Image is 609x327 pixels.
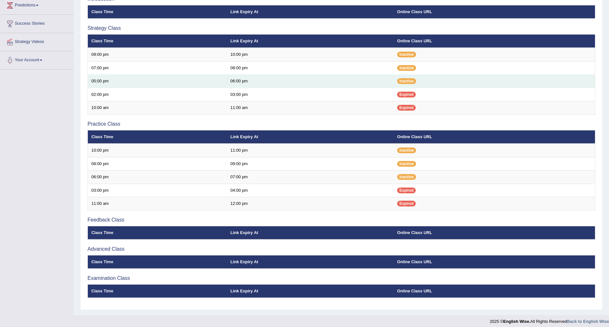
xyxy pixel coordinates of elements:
span: Inactive [397,78,416,84]
th: Online Class URL [394,226,595,239]
th: Online Class URL [394,34,595,48]
td: 06:00 pm [88,171,227,184]
span: Inactive [397,52,416,57]
a: Strategy Videos [0,33,73,49]
td: 11:00 pm [227,144,394,157]
td: 02:00 pm [88,88,227,101]
th: Class Time [88,226,227,239]
td: 11:00 am [88,197,227,211]
th: Online Class URL [394,284,595,298]
h3: Advanced Class [88,246,595,252]
th: Online Class URL [394,5,595,19]
th: Link Expiry At [227,255,394,269]
th: Class Time [88,34,227,48]
span: Expired [397,92,416,97]
a: Back to English Wise [567,319,609,324]
td: 12:00 pm [227,197,394,211]
th: Online Class URL [394,130,595,144]
th: Link Expiry At [227,34,394,48]
td: 10:00 pm [88,144,227,157]
h3: Examination Class [88,275,595,281]
td: 04:00 pm [227,184,394,197]
span: Inactive [397,65,416,71]
th: Link Expiry At [227,226,394,239]
h3: Strategy Class [88,25,595,31]
span: Expired [397,188,416,193]
td: 06:00 pm [227,75,394,88]
strong: English Wise. [503,319,530,324]
th: Link Expiry At [227,284,394,298]
td: 11:00 am [227,101,394,115]
span: Expired [397,105,416,111]
td: 10:00 am [88,101,227,115]
a: Your Account [0,51,73,67]
th: Link Expiry At [227,5,394,19]
td: 10:00 pm [227,48,394,61]
td: 05:00 pm [88,75,227,88]
td: 08:00 pm [88,157,227,171]
th: Class Time [88,284,227,298]
span: Expired [397,201,416,206]
th: Link Expiry At [227,130,394,144]
th: Class Time [88,255,227,269]
span: Inactive [397,147,416,153]
td: 03:00 pm [227,88,394,101]
td: 09:00 pm [88,48,227,61]
td: 08:00 pm [227,61,394,75]
td: 09:00 pm [227,157,394,171]
h3: Practice Class [88,121,595,127]
td: 07:00 pm [227,171,394,184]
a: Success Stories [0,15,73,31]
th: Online Class URL [394,255,595,269]
td: 03:00 pm [88,184,227,197]
span: Inactive [397,174,416,180]
th: Class Time [88,5,227,19]
th: Class Time [88,130,227,144]
span: Inactive [397,161,416,167]
td: 07:00 pm [88,61,227,75]
h3: Feedback Class [88,217,595,223]
div: 2025 © All Rights Reserved [490,315,609,324]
